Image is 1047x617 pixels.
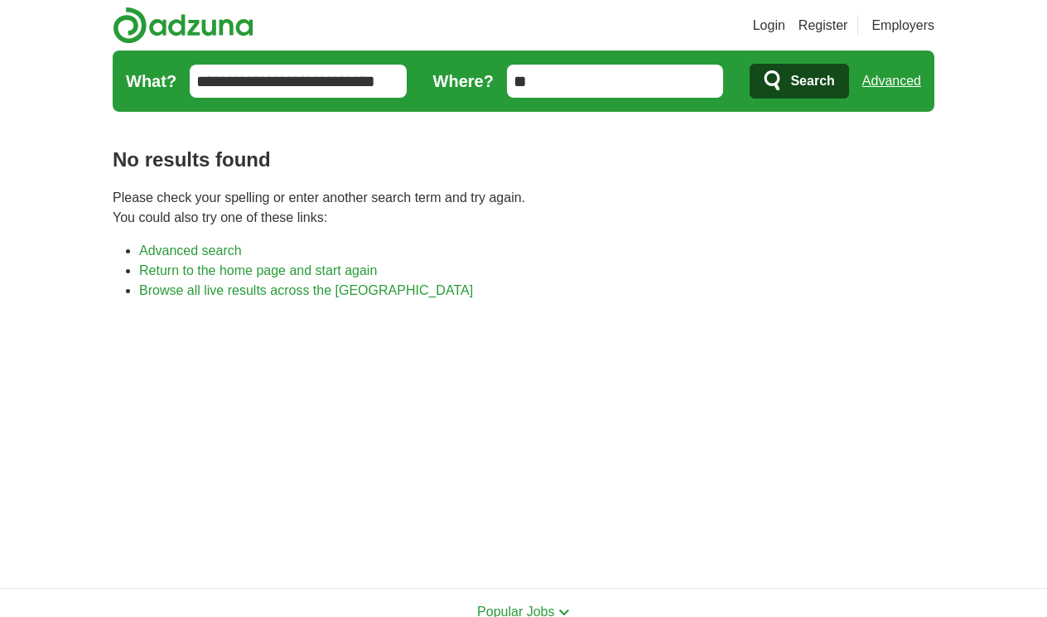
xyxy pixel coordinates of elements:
[790,65,834,98] span: Search
[862,65,921,98] a: Advanced
[113,314,934,562] iframe: Ads by Google
[871,16,934,36] a: Employers
[113,188,934,228] p: Please check your spelling or enter another search term and try again. You could also try one of ...
[113,145,934,175] h1: No results found
[139,243,242,258] a: Advanced search
[433,69,494,94] label: Where?
[799,16,848,36] a: Register
[558,609,570,616] img: toggle icon
[139,283,473,297] a: Browse all live results across the [GEOGRAPHIC_DATA]
[139,263,377,277] a: Return to the home page and start again
[113,7,253,44] img: Adzuna logo
[126,69,176,94] label: What?
[750,64,848,99] button: Search
[753,16,785,36] a: Login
